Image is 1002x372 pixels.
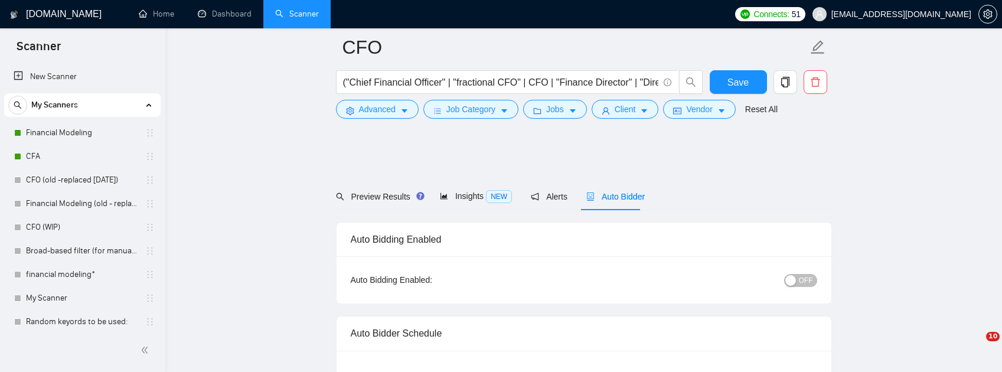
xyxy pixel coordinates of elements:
span: Job Category [446,103,495,116]
a: Broad-based filter (for manual applications) [26,239,138,263]
span: OFF [799,274,813,287]
span: Advanced [359,103,396,116]
button: userClientcaret-down [592,100,659,119]
input: Scanner name... [342,32,808,62]
span: holder [145,175,155,185]
img: logo [10,5,18,24]
li: New Scanner [4,65,161,89]
span: NEW [486,190,512,203]
span: Preview Results [336,192,421,201]
span: holder [145,270,155,279]
span: info-circle [664,79,671,86]
button: barsJob Categorycaret-down [423,100,518,119]
div: Auto Bidder Schedule [351,316,817,350]
button: search [679,70,703,94]
span: Scanner [7,38,70,63]
button: copy [773,70,797,94]
a: dashboardDashboard [198,9,252,19]
a: New Scanner [14,65,151,89]
iframe: Intercom live chat [962,332,990,360]
span: Jobs [546,103,564,116]
span: holder [145,317,155,327]
span: user [602,106,610,115]
button: idcardVendorcaret-down [663,100,735,119]
span: search [680,77,702,87]
span: notification [531,192,539,201]
span: setting [979,9,997,19]
span: caret-down [717,106,726,115]
button: settingAdvancedcaret-down [336,100,419,119]
a: Reset All [745,103,778,116]
a: setting [978,9,997,19]
a: homeHome [139,9,174,19]
span: robot [586,192,595,201]
input: Search Freelance Jobs... [343,75,658,90]
div: Tooltip anchor [415,191,426,201]
span: Vendor [686,103,712,116]
span: My Scanners [31,93,78,117]
span: Connects: [753,8,789,21]
a: Financial Modeling [26,121,138,145]
a: Financial Modeling (old - replaced [DATE]) [26,192,138,216]
button: search [8,96,27,115]
a: CFO (old -replaced [DATE]) [26,168,138,192]
div: Auto Bidding Enabled [351,223,817,256]
a: My Scanner [26,286,138,310]
span: user [815,10,824,18]
button: Save [710,70,767,94]
a: financial modeling* [26,263,138,286]
span: setting [346,106,354,115]
span: holder [145,199,155,208]
span: holder [145,128,155,138]
a: Random keyords to be used: [26,310,138,334]
span: holder [145,152,155,161]
span: Client [615,103,636,116]
span: caret-down [400,106,409,115]
a: searchScanner [275,9,319,19]
span: delete [804,77,827,87]
span: Save [727,75,749,90]
div: Auto Bidding Enabled: [351,273,506,286]
span: 10 [986,332,1000,341]
span: caret-down [500,106,508,115]
span: folder [533,106,541,115]
span: holder [145,246,155,256]
span: Auto Bidder [586,192,645,201]
button: folderJobscaret-down [523,100,587,119]
span: bars [433,106,442,115]
span: caret-down [569,106,577,115]
span: copy [774,77,797,87]
span: 51 [792,8,801,21]
span: caret-down [640,106,648,115]
span: search [336,192,344,201]
span: edit [810,40,825,55]
button: delete [804,70,827,94]
img: upwork-logo.png [740,9,750,19]
span: holder [145,223,155,232]
span: Alerts [531,192,567,201]
a: CFO (WIP) [26,216,138,239]
span: Insights [440,191,512,201]
a: CFA [26,145,138,168]
span: idcard [673,106,681,115]
span: search [9,101,27,109]
button: setting [978,5,997,24]
span: area-chart [440,192,448,200]
span: holder [145,293,155,303]
span: double-left [141,344,152,356]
